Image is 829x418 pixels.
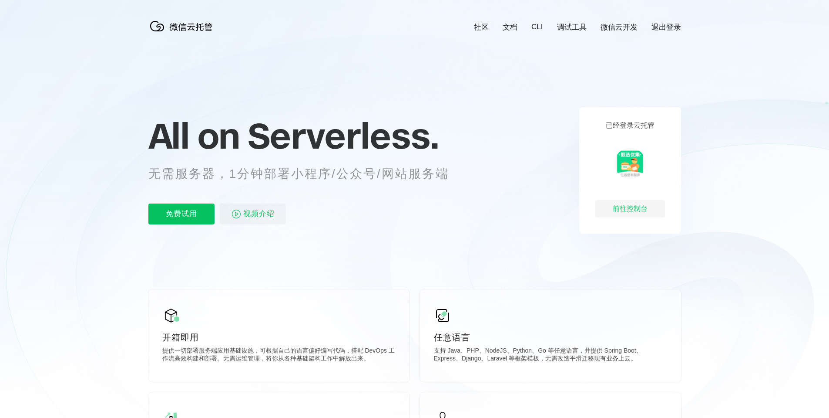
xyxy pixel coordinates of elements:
a: 文档 [503,22,517,32]
a: CLI [531,23,543,31]
div: 前往控制台 [595,200,665,217]
img: 微信云托管 [148,17,218,35]
p: 提供一切部署服务端应用基础设施，可根据自己的语言偏好编写代码，搭配 DevOps 工作流高效构建和部署。无需运维管理，将你从各种基础架构工作中解放出来。 [162,347,396,364]
p: 免费试用 [148,204,215,224]
a: 社区 [474,22,489,32]
p: 开箱即用 [162,331,396,343]
p: 支持 Java、PHP、NodeJS、Python、Go 等任意语言，并提供 Spring Boot、Express、Django、Laravel 等框架模板，无需改造平滑迁移现有业务上云。 [434,347,667,364]
p: 任意语言 [434,331,667,343]
a: 退出登录 [651,22,681,32]
span: Serverless. [248,114,439,157]
p: 已经登录云托管 [606,121,654,130]
a: 微信云托管 [148,29,218,36]
a: 微信云开发 [601,22,638,32]
a: 调试工具 [557,22,587,32]
span: All on [148,114,239,157]
p: 无需服务器，1分钟部署小程序/公众号/网站服务端 [148,165,465,183]
span: 视频介绍 [243,204,275,224]
img: video_play.svg [231,209,242,219]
